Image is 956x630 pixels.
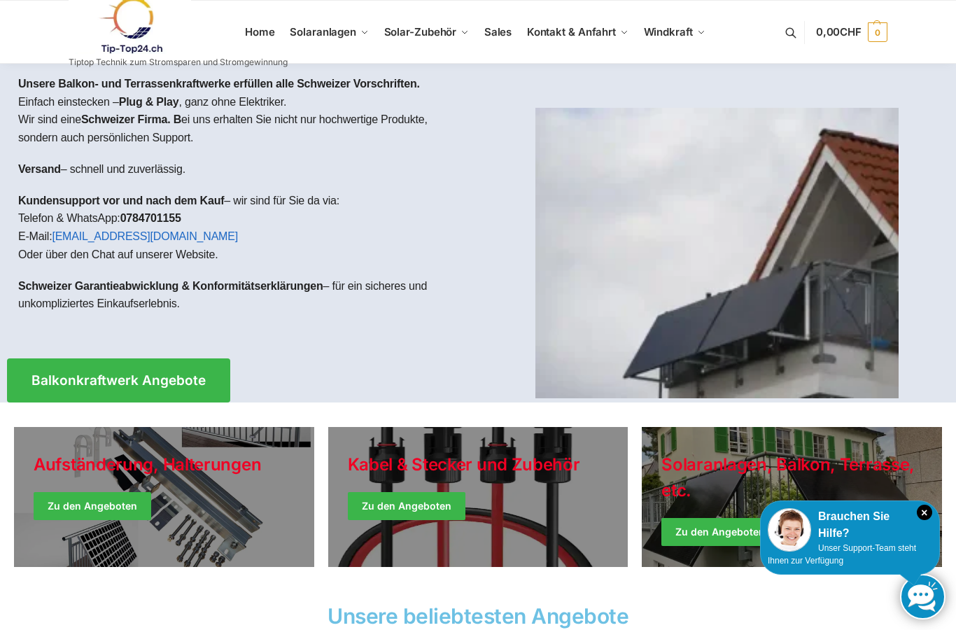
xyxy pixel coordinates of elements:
a: [EMAIL_ADDRESS][DOMAIN_NAME] [52,230,238,242]
strong: Kundensupport vor und nach dem Kauf [18,195,224,206]
a: Holiday Style [14,427,314,567]
strong: Versand [18,163,61,175]
strong: Schweizer Garantieabwicklung & Konformitätserklärungen [18,280,323,292]
img: Home 1 [535,108,899,398]
a: Solar-Zubehör [378,1,475,64]
p: Wir sind eine ei uns erhalten Sie nicht nur hochwertige Produkte, sondern auch persönlichen Support. [18,111,467,146]
div: Brauchen Sie Hilfe? [768,508,932,542]
a: Windkraft [638,1,711,64]
div: Einfach einstecken – , ganz ohne Elektriker. [7,64,478,337]
h2: Unsere beliebtesten Angebote [7,605,949,626]
a: Balkonkraftwerk Angebote [7,358,230,402]
a: 0,00CHF 0 [816,11,887,53]
a: Solaranlagen [284,1,374,64]
span: 0,00 [816,25,862,38]
span: Unser Support-Team steht Ihnen zur Verfügung [768,543,916,566]
strong: Plug & Play [119,96,179,108]
img: Customer service [768,508,811,552]
p: – für ein sicheres und unkompliziertes Einkaufserlebnis. [18,277,467,313]
p: – wir sind für Sie da via: Telefon & WhatsApp: E-Mail: Oder über den Chat auf unserer Website. [18,192,467,263]
span: Kontakt & Anfahrt [527,25,616,38]
a: Sales [478,1,517,64]
strong: Schweizer Firma. B [81,113,181,125]
span: Solaranlagen [290,25,356,38]
span: CHF [840,25,862,38]
span: Balkonkraftwerk Angebote [31,374,206,387]
span: Sales [484,25,512,38]
span: Solar-Zubehör [384,25,457,38]
i: Schließen [917,505,932,520]
p: – schnell und zuverlässig. [18,160,467,178]
a: Holiday Style [328,427,628,567]
span: Windkraft [644,25,693,38]
p: Tiptop Technik zum Stromsparen und Stromgewinnung [69,58,288,66]
strong: Unsere Balkon- und Terrassenkraftwerke erfüllen alle Schweizer Vorschriften. [18,78,420,90]
span: 0 [868,22,887,42]
a: Winter Jackets [642,427,942,567]
a: Kontakt & Anfahrt [521,1,634,64]
strong: 0784701155 [120,212,181,224]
